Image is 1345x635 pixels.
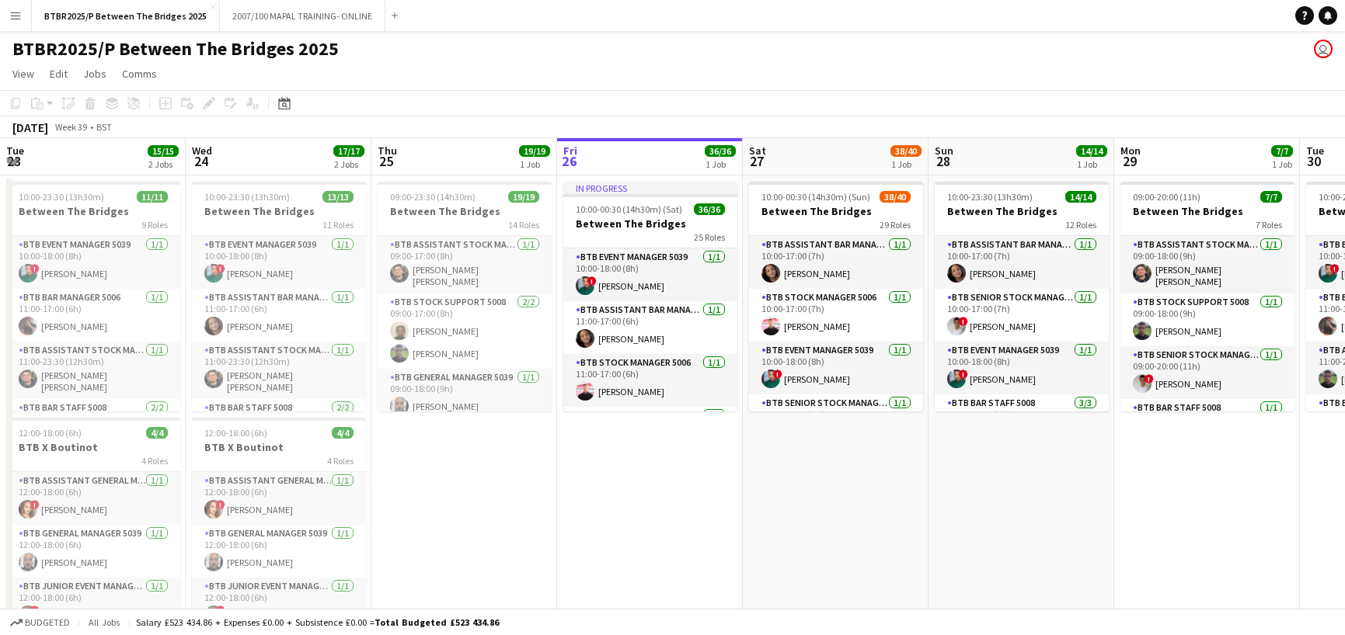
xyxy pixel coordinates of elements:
app-card-role: BTB General Manager 50391/112:00-18:00 (6h)[PERSON_NAME] [6,525,180,578]
span: 7 Roles [1256,219,1282,231]
app-card-role: BTB Assistant Bar Manager 50061/110:00-17:00 (7h)[PERSON_NAME] [749,236,923,289]
app-card-role: BTB General Manager 50391/112:00-18:00 (6h)[PERSON_NAME] [192,525,366,578]
span: 10:00-23:30 (13h30m) [204,191,290,203]
span: ! [773,370,782,379]
app-card-role: BTB Stock Manager 50061/110:00-17:00 (7h)[PERSON_NAME] [749,289,923,342]
app-card-role: BTB Assistant Stock Manager 50061/109:00-17:00 (8h)[PERSON_NAME] [PERSON_NAME] [378,236,552,293]
span: Budgeted [25,617,70,628]
app-job-card: 10:00-23:30 (13h30m)14/14Between The Bridges12 RolesBTB Assistant Bar Manager 50061/110:00-17:00 ... [935,182,1109,411]
div: [DATE] [12,120,48,135]
app-card-role: BTB Bar Manager 50061/111:00-17:00 (6h)[PERSON_NAME] [6,289,180,342]
h3: Between The Bridges [378,204,552,218]
div: In progress [563,182,737,194]
button: 2007/100 MAPAL TRAINING- ONLINE [220,1,385,31]
a: View [6,64,40,84]
span: 11 Roles [322,219,354,231]
app-user-avatar: Amy Cane [1314,40,1333,58]
app-card-role: BTB Event Manager 50391/110:00-18:00 (8h)![PERSON_NAME] [749,342,923,394]
span: 38/40 [880,191,911,203]
app-card-role: BTB Assistant Bar Manager 50061/110:00-17:00 (7h)[PERSON_NAME] [935,236,1109,289]
span: 27 [747,152,766,170]
app-card-role: BTB Bar Staff 50082/2 [192,399,366,474]
h3: BTB X Boutinot [192,440,366,454]
div: Salary £523 434.86 + Expenses £0.00 + Subsistence £0.00 = [136,616,499,628]
span: 28 [932,152,953,170]
span: 7/7 [1260,191,1282,203]
span: 09:00-20:00 (11h) [1133,191,1200,203]
span: 26 [561,152,577,170]
span: ! [216,500,225,509]
span: 7/7 [1271,145,1293,157]
span: 36/36 [694,203,725,215]
app-card-role: BTB Stock support 50081/109:00-18:00 (9h)[PERSON_NAME] [1120,293,1294,346]
app-card-role: BTB Assistant Stock Manager 50061/109:00-18:00 (9h)[PERSON_NAME] [PERSON_NAME] [1120,236,1294,293]
h3: Between The Bridges [192,204,366,218]
span: All jobs [85,616,123,628]
span: Thu [378,144,397,158]
span: Mon [1120,144,1141,158]
span: Sun [935,144,953,158]
span: 10:00-00:30 (14h30m) (Sun) [761,191,870,203]
app-card-role: BTB Assistant Bar Manager 50061/111:00-17:00 (6h)[PERSON_NAME] [563,301,737,354]
span: ! [587,276,597,286]
app-job-card: 09:00-23:30 (14h30m)19/19Between The Bridges14 RolesBTB Assistant Stock Manager 50061/109:00-17:0... [378,182,552,411]
app-card-role: BTB Bar Staff 50081/1 [563,407,737,460]
h1: BTBR2025/P Between The Bridges 2025 [12,37,339,61]
span: 19/19 [508,191,539,203]
span: 11/11 [137,191,168,203]
h3: BTB X Boutinot [6,440,180,454]
app-card-role: BTB Stock Manager 50061/111:00-17:00 (6h)[PERSON_NAME] [563,354,737,407]
span: Total Budgeted £523 434.86 [375,616,499,628]
app-card-role: BTB Assistant General Manager 50061/112:00-18:00 (6h)![PERSON_NAME] [6,472,180,525]
div: 2 Jobs [334,158,364,170]
span: ! [1330,264,1340,273]
app-card-role: BTB Event Manager 50391/110:00-18:00 (8h)![PERSON_NAME] [192,236,366,289]
app-card-role: BTB Senior Stock Manager 50061/110:00-18:00 (8h) [749,394,923,447]
span: 14/14 [1076,145,1107,157]
span: ! [1145,374,1154,383]
app-job-card: 10:00-23:30 (13h30m)13/13Between The Bridges11 RolesBTB Event Manager 50391/110:00-18:00 (8h)![PE... [192,182,366,411]
h3: Between The Bridges [1120,204,1294,218]
span: ! [216,264,225,273]
div: 10:00-23:30 (13h30m)11/11Between The Bridges9 RolesBTB Event Manager 50391/110:00-18:00 (8h)![PER... [6,182,180,411]
a: Jobs [77,64,113,84]
div: 1 Job [1077,158,1106,170]
span: Comms [122,67,157,81]
app-card-role: BTB Assistant Bar Manager 50061/111:00-17:00 (6h)[PERSON_NAME] [192,289,366,342]
span: 24 [190,152,212,170]
span: 4 Roles [141,455,168,467]
span: View [12,67,34,81]
span: 9 Roles [141,219,168,231]
span: 09:00-23:30 (14h30m) [390,191,476,203]
button: Budgeted [8,614,72,631]
span: ! [959,370,968,379]
h3: Between The Bridges [6,204,180,218]
span: 14 Roles [508,219,539,231]
span: ! [959,317,968,326]
app-card-role: BTB Assistant General Manager 50061/112:00-18:00 (6h)![PERSON_NAME] [192,472,366,525]
h3: Between The Bridges [935,204,1109,218]
span: ! [30,264,40,273]
app-card-role: BTB Event Manager 50391/110:00-18:00 (8h)![PERSON_NAME] [6,236,180,289]
a: Edit [44,64,74,84]
app-card-role: BTB Bar Staff 50082/2 [6,399,180,474]
span: 25 Roles [694,231,725,243]
span: Week 39 [51,121,90,133]
span: 12:00-18:00 (6h) [204,427,267,439]
app-card-role: BTB Stock support 50082/209:00-17:00 (8h)[PERSON_NAME][PERSON_NAME] [378,293,552,369]
app-job-card: 10:00-00:30 (14h30m) (Sun)38/40Between The Bridges29 RolesBTB Assistant Bar Manager 50061/110:00-... [749,182,923,411]
span: 13/13 [322,191,354,203]
div: 1 Job [520,158,549,170]
span: 10:00-23:30 (13h30m) [947,191,1033,203]
span: 17/17 [333,145,364,157]
app-card-role: BTB Senior Stock Manager 50061/109:00-20:00 (11h)![PERSON_NAME] [1120,346,1294,399]
div: 1 Job [891,158,921,170]
span: Sat [749,144,766,158]
span: Wed [192,144,212,158]
h3: Between The Bridges [749,204,923,218]
div: 09:00-20:00 (11h)7/7Between The Bridges7 RolesBTB Assistant Stock Manager 50061/109:00-18:00 (9h)... [1120,182,1294,411]
div: In progress10:00-00:30 (14h30m) (Sat)36/36Between The Bridges25 RolesBTB Event Manager 50391/110:... [563,182,737,411]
